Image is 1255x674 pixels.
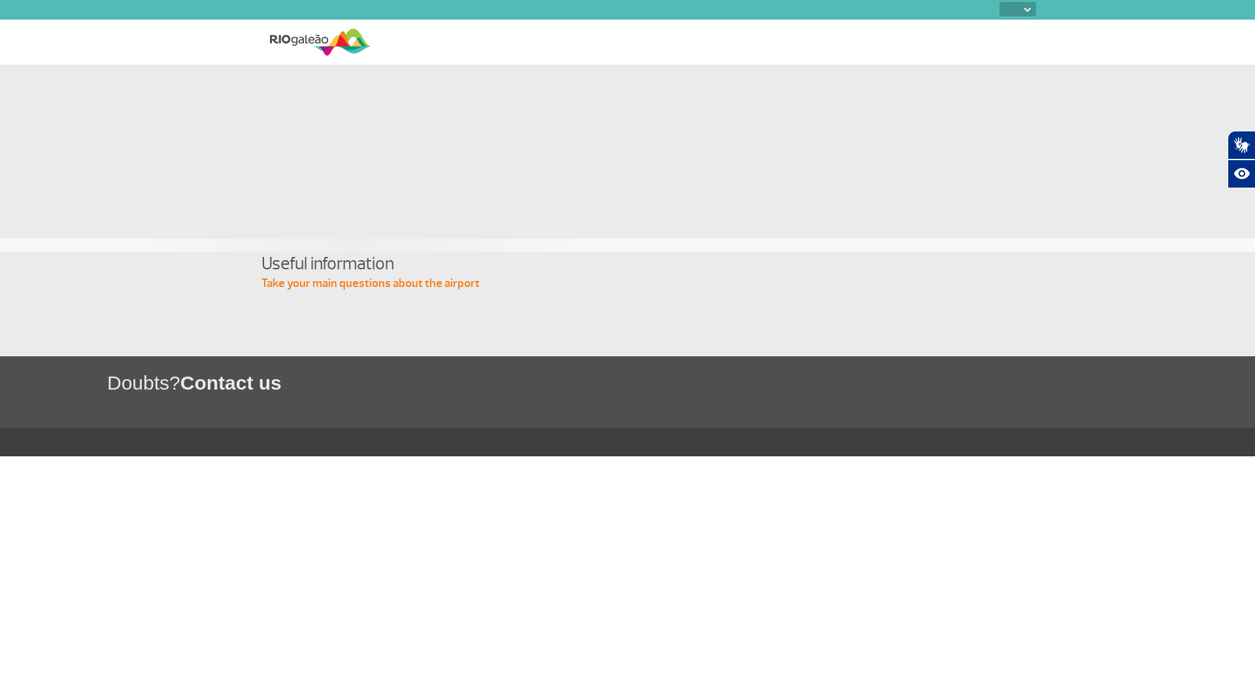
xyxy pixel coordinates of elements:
[261,276,994,292] p: Take your main questions about the airport
[180,372,282,394] span: Contact us
[107,369,1255,396] h1: Doubts?
[1228,131,1255,188] div: Plugin de acessibilidade da Hand Talk.
[1228,131,1255,160] button: Abrir tradutor de língua de sinais.
[261,252,994,276] h4: Useful information
[1228,160,1255,188] button: Abrir recursos assistivos.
